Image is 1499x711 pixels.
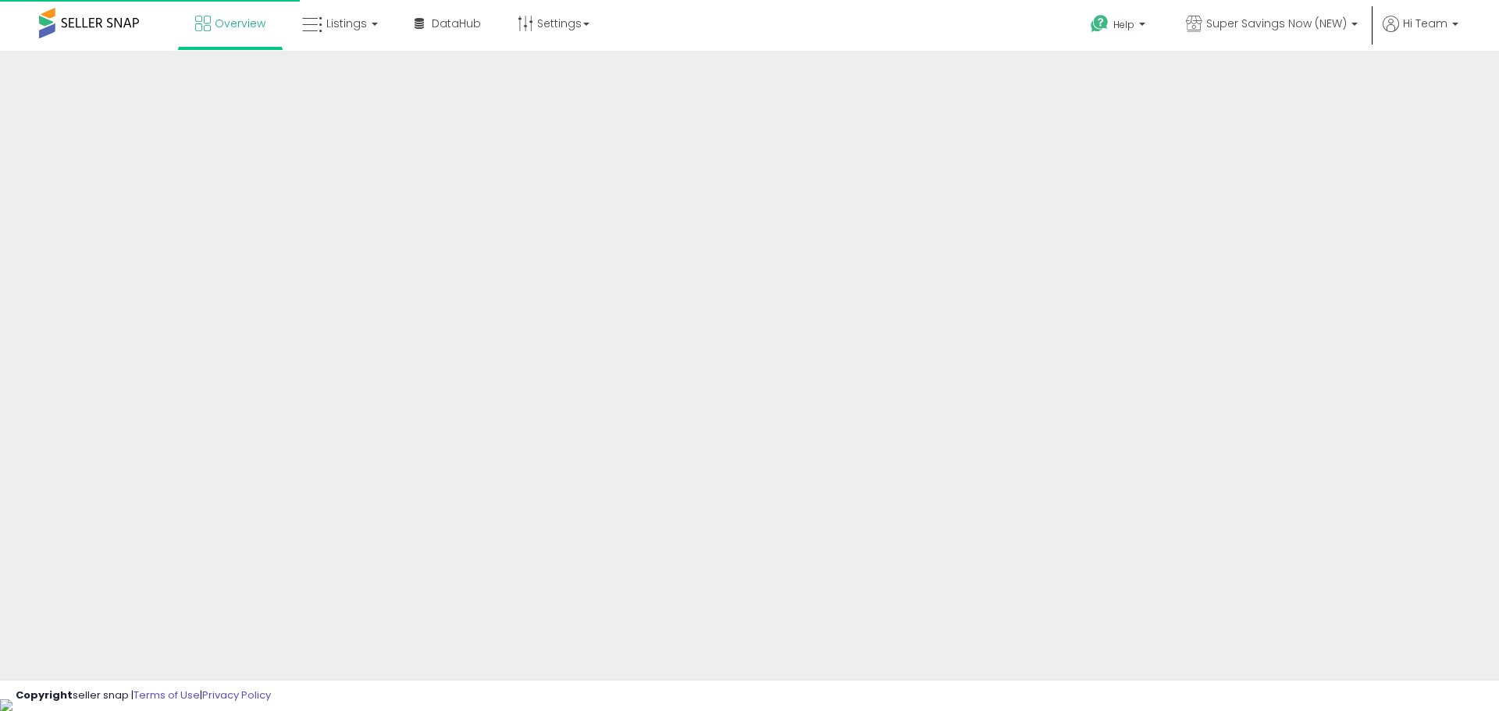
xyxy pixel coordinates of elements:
[215,16,265,31] span: Overview
[134,688,200,702] a: Terms of Use
[1206,16,1347,31] span: Super Savings Now (NEW)
[1383,16,1458,51] a: Hi Team
[16,688,73,702] strong: Copyright
[202,688,271,702] a: Privacy Policy
[1403,16,1447,31] span: Hi Team
[1078,2,1161,51] a: Help
[326,16,367,31] span: Listings
[1090,14,1109,34] i: Get Help
[1113,18,1134,31] span: Help
[432,16,481,31] span: DataHub
[16,688,271,703] div: seller snap | |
